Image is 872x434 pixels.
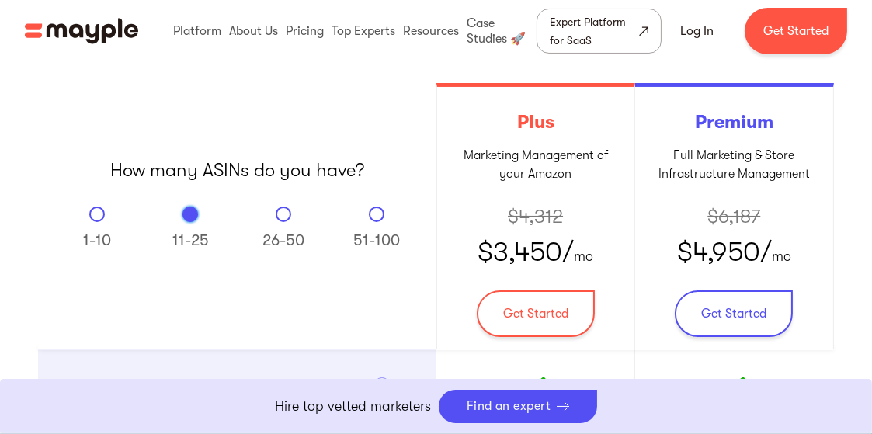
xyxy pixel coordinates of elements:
span: 1-10 [83,231,111,250]
p: $ / [478,231,593,273]
span: 51-100 [353,231,400,250]
div: Find an expert [467,399,551,414]
div: Top Experts [328,6,399,56]
h3: Premium [695,110,773,134]
p: Marketing Management of your Amazon ‍ [453,146,619,202]
span: mo [772,248,791,264]
a: Expert Platform for SaaS [537,9,662,54]
img: Mayple logo [25,16,138,46]
p: $ / [677,231,791,273]
a: Get Started [477,290,595,337]
span: 4,950 [693,236,760,268]
h3: Plus [517,110,554,134]
span: mo [574,248,593,264]
form: Email Form [74,207,400,262]
span: 11-25 [172,231,209,250]
div: Pricing [282,6,328,56]
div: Resources [399,6,463,56]
a: home [25,16,138,46]
div: Platform [169,6,225,56]
p: $ [707,202,760,231]
div: Expert Platform for SaaS [550,12,636,50]
span: 26-50 [262,231,304,250]
a: Get Started [745,8,847,54]
a: Get Started [675,290,793,337]
p: Hire top vetted marketers [275,396,431,417]
p: $ [508,202,563,231]
span: 4,312 [519,205,563,227]
p: Full Marketing & Store Infrastructure Management [651,146,818,183]
span: 3,450 [493,236,562,268]
p: How many ASINs do you have? [110,159,364,182]
a: Log In [662,12,732,50]
p: Listing Optimization Audit [85,374,245,395]
span: 6,187 [718,205,760,227]
div: About Us [225,6,282,56]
